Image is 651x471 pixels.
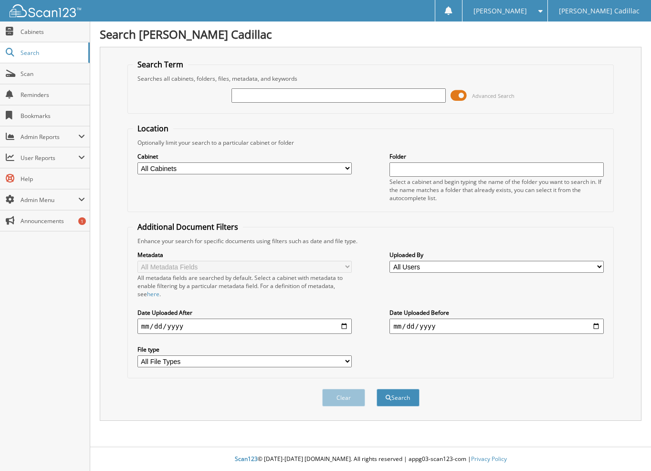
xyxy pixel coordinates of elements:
[21,28,85,36] span: Cabinets
[389,152,604,161] label: Folder
[133,139,609,147] div: Optionally limit your search to a particular cabinet or folder
[603,425,651,471] iframe: Chat Widget
[133,75,609,83] div: Searches all cabinets, folders, files, metadata, and keywords
[10,4,81,17] img: scan123-logo-white.svg
[100,26,641,42] h1: Search [PERSON_NAME] Cadillac
[133,59,188,70] legend: Search Term
[389,309,604,317] label: Date Uploaded Before
[21,91,85,99] span: Reminders
[21,112,85,120] span: Bookmarks
[78,217,86,225] div: 1
[21,175,85,183] span: Help
[137,251,352,259] label: Metadata
[21,70,85,78] span: Scan
[559,8,640,14] span: [PERSON_NAME] Cadillac
[133,123,173,134] legend: Location
[137,274,352,298] div: All metadata fields are searched by default. Select a cabinet with metadata to enable filtering b...
[377,389,420,407] button: Search
[472,92,514,99] span: Advanced Search
[21,196,78,204] span: Admin Menu
[21,49,84,57] span: Search
[133,222,243,232] legend: Additional Document Filters
[133,237,609,245] div: Enhance your search for specific documents using filters such as date and file type.
[235,455,258,463] span: Scan123
[147,290,159,298] a: here
[137,152,352,161] label: Cabinet
[137,309,352,317] label: Date Uploaded After
[473,8,527,14] span: [PERSON_NAME]
[90,448,651,471] div: © [DATE]-[DATE] [DOMAIN_NAME]. All rights reserved | appg03-scan123-com |
[471,455,507,463] a: Privacy Policy
[21,154,78,162] span: User Reports
[389,251,604,259] label: Uploaded By
[21,133,78,141] span: Admin Reports
[322,389,365,407] button: Clear
[389,319,604,334] input: end
[137,319,352,334] input: start
[137,345,352,353] label: File type
[21,217,85,225] span: Announcements
[389,178,604,202] div: Select a cabinet and begin typing the name of the folder you want to search in. If the name match...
